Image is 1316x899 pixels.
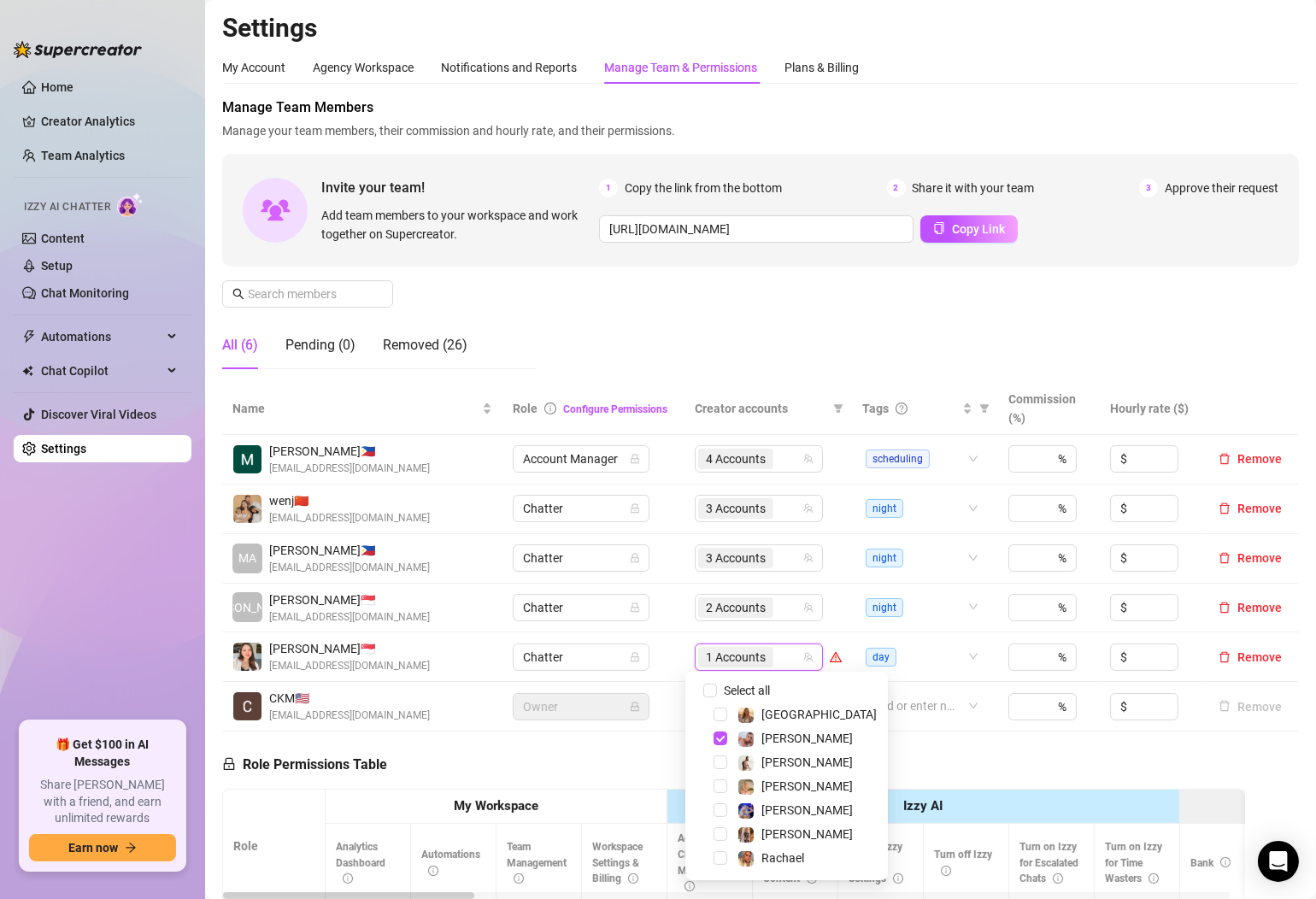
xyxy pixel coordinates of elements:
[1219,453,1231,465] span: delete
[233,692,261,720] img: CKM
[523,595,639,620] span: Chatter
[803,602,814,613] span: team
[1219,651,1231,663] span: delete
[1139,179,1158,197] span: 3
[269,609,430,626] span: [EMAIL_ADDRESS][DOMAIN_NAME]
[202,598,293,617] span: [PERSON_NAME]
[979,403,990,414] span: filter
[41,323,162,350] span: Automations
[41,286,129,300] a: Chat Monitoring
[866,449,930,468] span: scheduling
[761,803,853,817] span: [PERSON_NAME]
[222,383,502,435] th: Name
[269,510,430,526] span: [EMAIL_ADDRESS][DOMAIN_NAME]
[41,357,162,385] span: Chat Copilot
[523,446,639,472] span: Account Manager
[717,681,777,700] span: Select all
[738,851,754,867] img: Rachael
[454,798,538,814] strong: My Workspace
[761,708,877,721] span: [GEOGRAPHIC_DATA]
[233,643,261,671] img: Kaye Castillano
[604,58,757,77] div: Manage Team & Permissions
[22,365,33,377] img: Chat Copilot
[222,58,285,77] div: My Account
[630,553,640,563] span: lock
[833,403,843,414] span: filter
[803,553,814,563] span: team
[866,598,903,617] span: night
[1219,552,1231,564] span: delete
[14,41,142,58] img: logo-BBDzfeDw.svg
[222,757,236,771] span: lock
[678,832,738,893] span: Access Izzy - Chat Monitoring
[1212,498,1289,519] button: Remove
[1019,841,1078,885] span: Turn on Izzy for Escalated Chats
[269,560,430,576] span: [EMAIL_ADDRESS][DOMAIN_NAME]
[1219,602,1231,614] span: delete
[698,498,773,519] span: 3 Accounts
[913,179,1035,197] span: Share it with your team
[630,503,640,514] span: lock
[625,179,782,197] span: Copy the link from the bottom
[738,732,754,747] img: Kelsey
[896,402,908,414] span: question-circle
[887,179,906,197] span: 2
[1212,597,1289,618] button: Remove
[269,658,430,674] span: [EMAIL_ADDRESS][DOMAIN_NAME]
[1237,551,1282,565] span: Remove
[862,399,889,418] span: Tags
[866,499,903,518] span: night
[1212,449,1289,469] button: Remove
[714,803,727,817] span: Select tree node
[222,335,258,355] div: All (6)
[1105,841,1162,885] span: Turn on Izzy for Time Wasters
[599,179,618,197] span: 1
[1237,452,1282,466] span: Remove
[563,403,667,415] a: Configure Permissions
[29,777,176,827] span: Share [PERSON_NAME] with a friend, and earn unlimited rewards
[383,335,467,355] div: Removed (26)
[1100,383,1201,435] th: Hourly rate ($)
[507,841,567,885] span: Team Management
[738,803,754,819] img: Courtney
[343,873,353,884] span: info-circle
[1220,857,1231,867] span: info-circle
[41,149,125,162] a: Team Analytics
[684,881,695,891] span: info-circle
[976,396,993,421] span: filter
[248,285,369,303] input: Search members
[421,849,480,877] span: Automations
[706,549,766,567] span: 3 Accounts
[269,461,430,477] span: [EMAIL_ADDRESS][DOMAIN_NAME]
[523,694,639,720] span: Owner
[761,779,853,793] span: [PERSON_NAME]
[933,222,945,234] span: copy
[934,849,992,877] span: Turn off Izzy
[630,454,640,464] span: lock
[706,449,766,468] span: 4 Accounts
[761,755,853,769] span: [PERSON_NAME]
[321,206,592,244] span: Add team members to your workspace and work together on Supercreator.
[714,779,727,793] span: Select tree node
[803,503,814,514] span: team
[428,866,438,876] span: info-circle
[803,652,814,662] span: team
[222,121,1299,140] span: Manage your team members, their commission and hourly rate, and their permissions.
[893,873,903,884] span: info-circle
[514,873,524,884] span: info-circle
[232,288,244,300] span: search
[41,232,85,245] a: Content
[523,545,639,571] span: Chatter
[269,491,430,510] span: wenj 🇨🇳
[830,396,847,421] span: filter
[269,708,430,724] span: [EMAIL_ADDRESS][DOMAIN_NAME]
[1149,873,1159,884] span: info-circle
[22,330,36,344] span: thunderbolt
[68,841,118,855] span: Earn now
[941,866,951,876] span: info-circle
[125,842,137,854] span: arrow-right
[920,215,1018,243] button: Copy Link
[706,598,766,617] span: 2 Accounts
[1237,601,1282,614] span: Remove
[803,454,814,464] span: team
